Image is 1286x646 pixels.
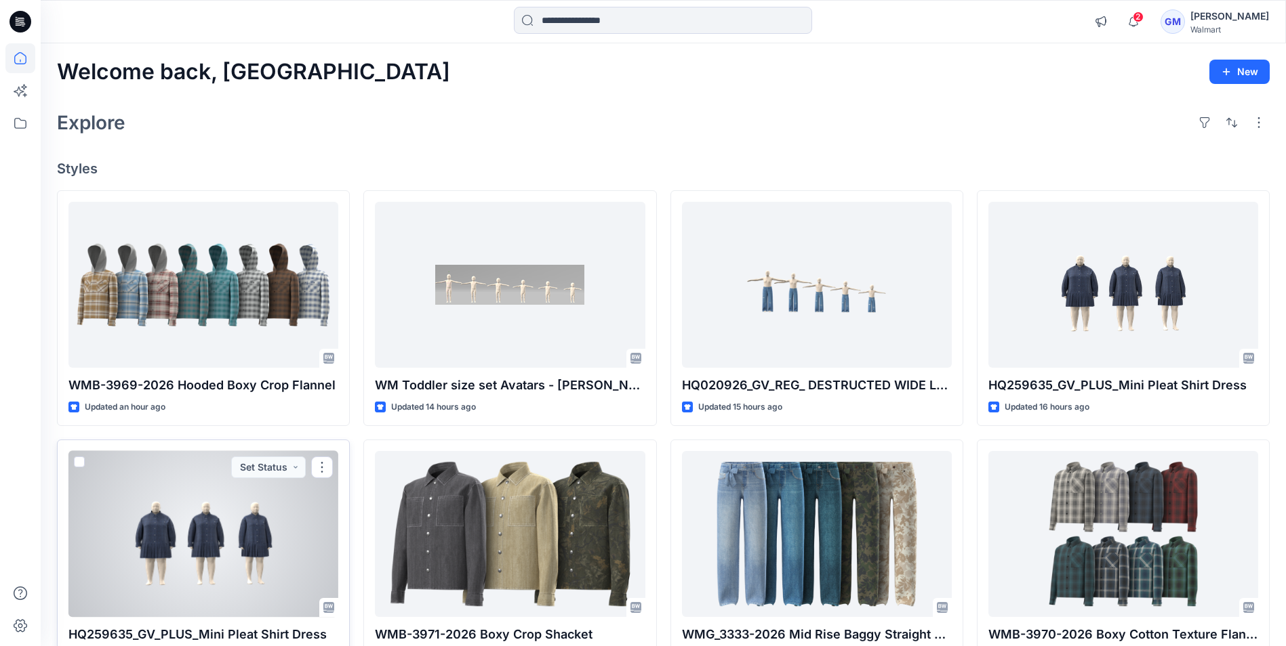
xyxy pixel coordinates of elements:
a: HQ259635_GV_PLUS_Mini Pleat Shirt Dress [988,202,1258,368]
h2: Explore [57,112,125,133]
p: WMG_3333-2026 Mid Rise Baggy Straight Pant [682,625,952,644]
p: Updated 16 hours ago [1005,400,1089,414]
p: HQ259635_GV_PLUS_Mini Pleat Shirt Dress [988,376,1258,395]
div: GM [1161,9,1185,34]
button: New [1209,60,1270,84]
p: Updated an hour ago [85,400,165,414]
p: Updated 14 hours ago [391,400,476,414]
a: WMG_3333-2026 Mid Rise Baggy Straight Pant [682,451,952,617]
p: HQ020926_GV_REG_ DESTRUCTED WIDE LEG [682,376,952,395]
a: WMB-3971-2026 Boxy Crop Shacket [375,451,645,617]
a: WMB-3969-2026 Hooded Boxy Crop Flannel [68,202,338,368]
p: Updated 15 hours ago [698,400,782,414]
p: WMB-3971-2026 Boxy Crop Shacket [375,625,645,644]
a: HQ020926_GV_REG_ DESTRUCTED WIDE LEG [682,202,952,368]
h4: Styles [57,160,1270,177]
div: [PERSON_NAME] [1190,8,1269,24]
a: WMB-3970-2026 Boxy Cotton Texture Flannel [988,451,1258,617]
p: HQ259635_GV_PLUS_Mini Pleat Shirt Dress [68,625,338,644]
p: WMB-3970-2026 Boxy Cotton Texture Flannel [988,625,1258,644]
div: Walmart [1190,24,1269,35]
p: WMB-3969-2026 Hooded Boxy Crop Flannel [68,376,338,395]
h2: Welcome back, [GEOGRAPHIC_DATA] [57,60,450,85]
a: HQ259635_GV_PLUS_Mini Pleat Shirt Dress [68,451,338,617]
a: WM Toddler size set Avatars - streight leg with Diaper 18M - 5T [375,202,645,368]
span: 2 [1133,12,1144,22]
p: WM Toddler size set Avatars - [PERSON_NAME] leg with Diaper 18M - 5T [375,376,645,395]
